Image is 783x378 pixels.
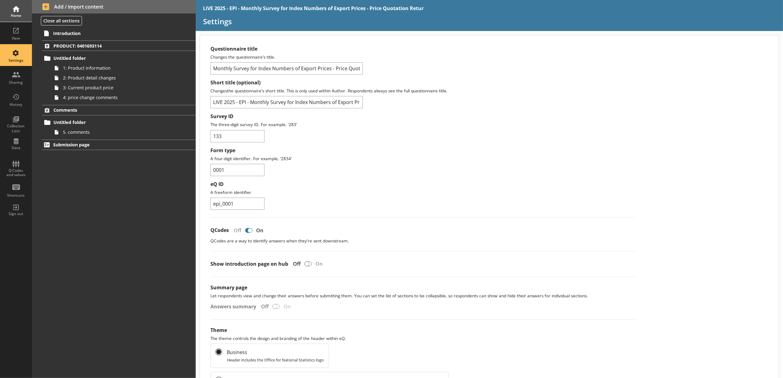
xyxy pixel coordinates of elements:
[203,17,776,26] h1: Settings
[63,94,168,100] span: 4: price change comments
[210,181,637,187] label: eQ ID
[45,118,196,137] li: Untitled folder5. comments
[210,46,637,52] label: Questionnaire title
[52,93,196,102] a: 4: price change comments
[5,58,27,63] div: Settings
[45,53,196,102] li: Untitled folder1: Product information2: Product detail changes3: Current product price4: price ch...
[210,88,637,94] p: Changes the questionnaire's short title. This is only used within Author. Respondents always see ...
[210,54,637,60] p: Changes the questionnaire's title.
[5,36,27,41] div: View
[288,260,303,267] div: Off
[42,28,196,38] a: Introduction
[42,118,196,127] a: Untitled folder
[5,168,27,177] div: Q Codes and values
[210,189,637,195] p: A freeform identifier
[5,145,27,150] div: Data
[63,75,168,81] span: 2: Product detail changes
[41,16,82,25] button: Close all sections
[210,156,637,161] p: A four-digit identifier. For example, '2834'
[203,5,424,12] div: LIVE 2025 - EPI - Monthly Survey for Index Numbers of Export Prices - Price Quotation Retur
[210,335,637,341] p: The theme controls the design and branding of the header within eQ.
[210,227,229,233] label: QCodes
[52,83,196,93] a: 3: Current product price
[53,142,165,148] span: Submission page
[227,357,324,363] span: Header includes the Office for National Statistics logo
[5,102,27,107] div: History
[210,147,637,154] label: Form type
[5,13,27,18] div: Home
[210,79,637,86] label: Short title (optional)
[53,55,165,61] span: Untitled folder
[52,63,196,73] a: 1: Product information
[52,73,196,83] a: 2: Product detail changes
[42,105,196,115] a: Comments
[5,80,27,85] div: Sharing
[63,85,168,91] span: 3: Current product price
[210,327,637,334] label: Theme
[210,113,637,120] label: Survey ID
[53,43,165,49] span: PRODUCT: 0401693114
[42,140,196,150] a: Submission page
[216,349,222,355] input: BusinessHeader includes the Office for National Statistics logo
[32,105,196,137] li: CommentsUntitled folder5. comments
[53,107,165,113] span: Comments
[5,211,27,216] div: Sign out
[53,119,165,125] span: Untitled folder
[227,349,323,356] span: Business
[210,293,637,299] p: Let respondents view and change their answers before submitting them. You can set the list of sec...
[53,30,165,36] span: Introduction
[229,227,244,234] div: Off
[210,261,288,267] label: Show introduction page on hub
[254,227,268,234] div: On
[5,193,27,198] div: Shortcuts
[42,3,186,10] span: Add / import content
[313,260,327,267] div: On
[63,65,168,71] span: 1: Product information
[5,124,27,133] div: Collection Lists
[42,53,196,63] a: Untitled folder
[52,127,196,137] a: 5. comments
[210,238,637,244] p: QCodes are a way to identify answers when they're sent downstream.
[210,121,637,127] p: The three-digit survey ID. For example, '283'
[42,40,196,51] a: PRODUCT: 0401693114
[32,40,196,102] li: PRODUCT: 0401693114Untitled folder1: Product information2: Product detail changes3: Current produ...
[210,284,637,291] label: Summary page
[63,129,168,135] span: 5. comments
